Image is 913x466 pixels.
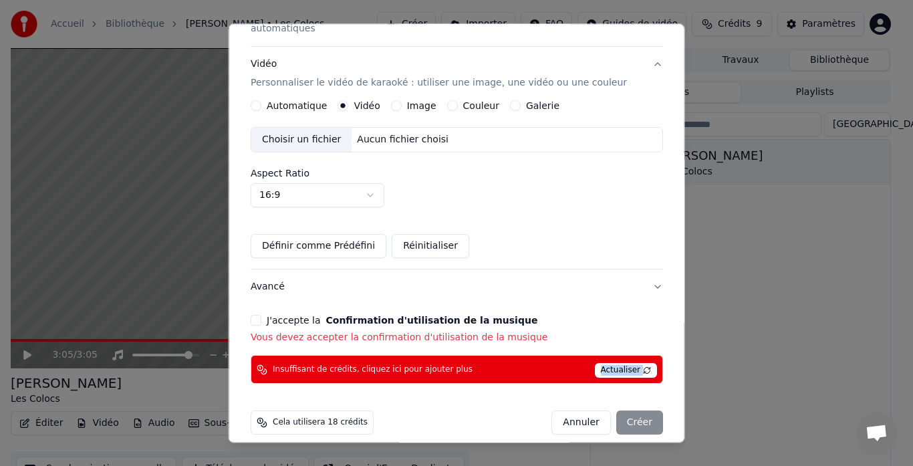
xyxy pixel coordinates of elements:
[406,102,436,111] label: Image
[463,102,499,111] label: Couleur
[251,58,627,90] div: Vidéo
[251,332,663,345] p: Vous devez accepter la confirmation d'utilisation de la musique
[251,169,663,179] label: Aspect Ratio
[267,102,327,111] label: Automatique
[273,418,368,429] span: Cela utilisera 18 crédits
[352,134,454,147] div: Aucun fichier choisi
[251,47,663,101] button: VidéoPersonnaliser le vidéo de karaoké : utiliser une image, une vidéo ou une couleur
[354,102,380,111] label: Vidéo
[267,316,537,326] label: J'accepte la
[251,9,642,36] p: Ajoutez des paroles de chansons ou sélectionnez un modèle de paroles automatiques
[273,364,473,375] span: Insuffisant de crédits, cliquez ici pour ajouter plus
[594,364,657,378] span: Actualiser
[525,102,559,111] label: Galerie
[251,128,352,152] div: Choisir un fichier
[251,101,663,269] div: VidéoPersonnaliser le vidéo de karaoké : utiliser une image, une vidéo ou une couleur
[392,235,469,259] button: Réinitialiser
[325,316,537,326] button: J'accepte la
[251,270,663,305] button: Avancé
[551,411,610,435] button: Annuler
[251,77,627,90] p: Personnaliser le vidéo de karaoké : utiliser une image, une vidéo ou une couleur
[251,235,386,259] button: Définir comme Prédéfini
